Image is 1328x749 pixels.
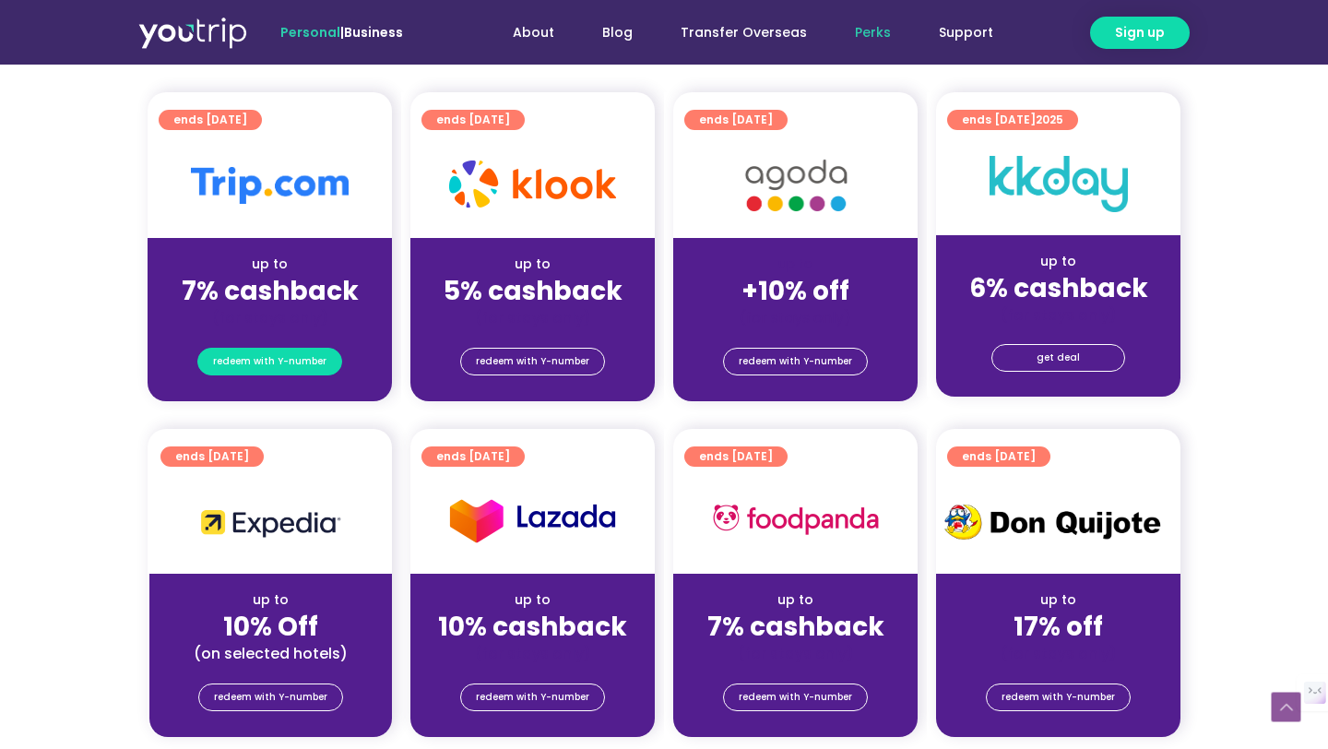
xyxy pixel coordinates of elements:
[425,644,640,663] div: (for stays only)
[173,110,247,130] span: ends [DATE]
[962,446,1036,467] span: ends [DATE]
[1002,684,1115,710] span: redeem with Y-number
[684,446,788,467] a: ends [DATE]
[421,446,525,467] a: ends [DATE]
[460,684,605,711] a: redeem with Y-number
[213,349,326,374] span: redeem with Y-number
[280,23,403,42] span: |
[778,255,812,273] span: up to
[425,255,640,274] div: up to
[1037,345,1080,371] span: get deal
[164,644,377,663] div: (on selected hotels)
[425,590,640,610] div: up to
[986,684,1131,711] a: redeem with Y-number
[915,16,1017,50] a: Support
[723,348,868,375] a: redeem with Y-number
[162,255,377,274] div: up to
[723,684,868,711] a: redeem with Y-number
[684,110,788,130] a: ends [DATE]
[707,609,884,645] strong: 7% cashback
[578,16,657,50] a: Blog
[741,273,849,309] strong: +10% off
[1036,112,1063,127] span: 2025
[214,684,327,710] span: redeem with Y-number
[1090,17,1190,49] a: Sign up
[476,349,589,374] span: redeem with Y-number
[739,684,852,710] span: redeem with Y-number
[436,110,510,130] span: ends [DATE]
[444,273,622,309] strong: 5% cashback
[699,110,773,130] span: ends [DATE]
[164,590,377,610] div: up to
[476,684,589,710] span: redeem with Y-number
[198,684,343,711] a: redeem with Y-number
[223,609,318,645] strong: 10% Off
[951,644,1166,663] div: (for stays only)
[1014,609,1103,645] strong: 17% off
[460,348,605,375] a: redeem with Y-number
[951,252,1166,271] div: up to
[182,273,359,309] strong: 7% cashback
[160,446,264,467] a: ends [DATE]
[688,590,903,610] div: up to
[421,110,525,130] a: ends [DATE]
[438,609,627,645] strong: 10% cashback
[489,16,578,50] a: About
[657,16,831,50] a: Transfer Overseas
[175,446,249,467] span: ends [DATE]
[688,308,903,327] div: (for stays only)
[831,16,915,50] a: Perks
[425,308,640,327] div: (for stays only)
[951,590,1166,610] div: up to
[947,446,1050,467] a: ends [DATE]
[280,23,340,42] span: Personal
[688,644,903,663] div: (for stays only)
[344,23,403,42] a: Business
[436,446,510,467] span: ends [DATE]
[197,348,342,375] a: redeem with Y-number
[1115,23,1165,42] span: Sign up
[453,16,1017,50] nav: Menu
[699,446,773,467] span: ends [DATE]
[991,344,1125,372] a: get deal
[159,110,262,130] a: ends [DATE]
[162,308,377,327] div: (for stays only)
[951,305,1166,325] div: (for stays only)
[962,110,1063,130] span: ends [DATE]
[969,270,1148,306] strong: 6% cashback
[947,110,1078,130] a: ends [DATE]2025
[739,349,852,374] span: redeem with Y-number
